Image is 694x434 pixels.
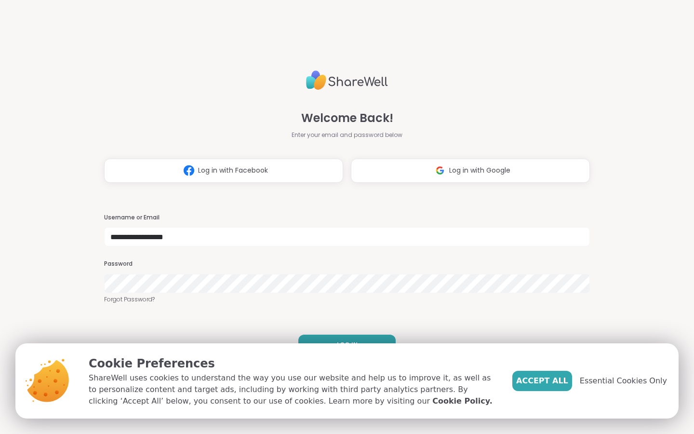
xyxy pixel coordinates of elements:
span: Essential Cookies Only [580,375,667,387]
h3: Password [104,260,590,268]
a: Cookie Policy. [432,395,492,407]
span: Log in with Google [449,165,510,176]
span: Enter your email and password below [292,131,402,139]
span: Log in with Facebook [198,165,268,176]
span: Accept All [516,375,568,387]
img: ShareWell Logomark [431,162,449,179]
span: Welcome Back! [301,109,393,127]
button: Accept All [512,371,572,391]
img: ShareWell Logo [306,67,388,94]
button: LOG IN [298,335,396,355]
p: Cookie Preferences [89,355,497,372]
p: ShareWell uses cookies to understand the way you use our website and help us to improve it, as we... [89,372,497,407]
button: Log in with Google [351,159,590,183]
span: LOG IN [337,340,358,349]
button: Log in with Facebook [104,159,343,183]
img: ShareWell Logomark [180,162,198,179]
a: Forgot Password? [104,295,590,304]
h3: Username or Email [104,214,590,222]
